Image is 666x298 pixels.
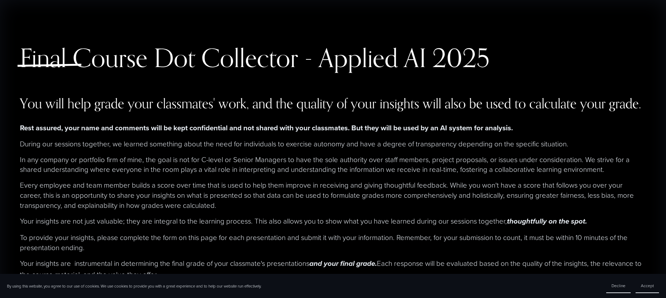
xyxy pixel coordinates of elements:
p: In any company or portfolio firm of mine, the goal is not for C-level or Senior Managers to have ... [20,154,646,175]
p: Your insights are instrumental in determining the final grade of your classmate's presentations E... [20,258,646,279]
button: Accept [636,279,659,293]
p: By using this website, you agree to our use of cookies. We use cookies to provide you with a grea... [7,283,261,289]
span: Final Course Dot Collector - Applied AI 2025 [20,42,489,73]
span: Decline [611,283,625,289]
span: Accept [641,283,654,289]
p: Your insights are not just valuable; they are integral to the learning process. This also allows ... [20,216,646,227]
h4: You will help grade your classmates' work, and the quality of your insights will also be used to ... [20,96,646,111]
em: thoughtfully on the spot. [507,217,587,226]
p: Every employee and team member builds a score over time that is used to help them improve in rece... [20,180,646,210]
p: During our sessions together, we learned something about the need for individuals to exercise aut... [20,139,646,149]
strong: Rest assured, your name and comments will be kept confidential and not shared with your classmate... [20,123,513,133]
button: Decline [606,279,631,293]
em: and your final grade. [309,260,377,268]
p: To provide your insights, please complete the form on this page for each presentation and submit ... [20,232,646,253]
